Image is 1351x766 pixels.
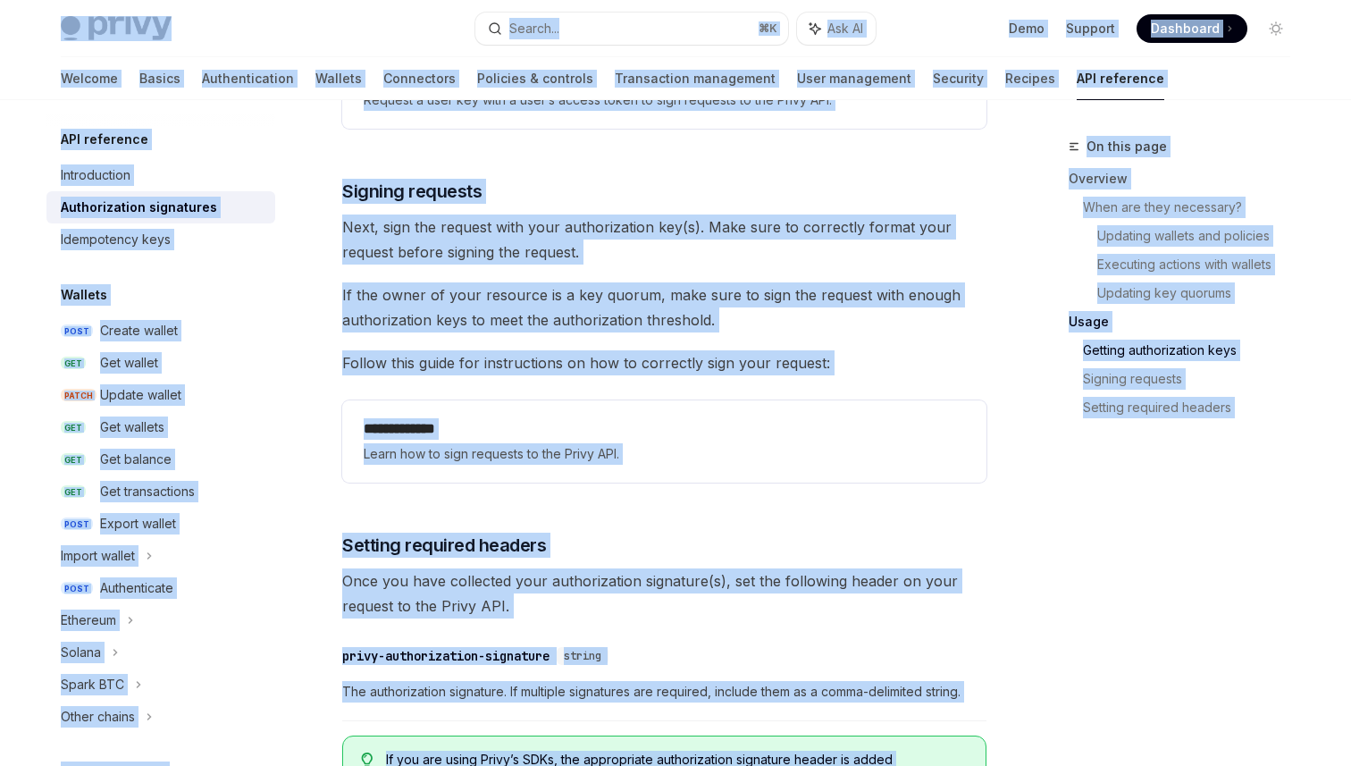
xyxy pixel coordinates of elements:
[100,384,181,406] div: Update wallet
[46,223,275,256] a: Idempotency keys
[797,57,911,100] a: User management
[46,443,275,476] a: GETGet balance
[61,706,135,728] div: Other chains
[202,57,294,100] a: Authentication
[61,485,86,499] span: GET
[509,18,559,39] div: Search...
[100,513,176,535] div: Export wallet
[61,197,217,218] div: Authorization signatures
[46,315,275,347] a: POSTCreate wallet
[100,320,178,341] div: Create wallet
[1097,250,1305,279] a: Executing actions with wallets
[827,20,863,38] span: Ask AI
[1077,57,1164,100] a: API reference
[61,610,116,631] div: Ethereum
[61,545,135,567] div: Import wallet
[46,476,275,508] a: GETGet transactions
[1087,136,1167,157] span: On this page
[1069,164,1305,193] a: Overview
[342,282,986,332] span: If the owner of your resource is a key quorum, make sure to sign the request with enough authoriz...
[615,57,776,100] a: Transaction management
[342,179,482,204] span: Signing requests
[61,453,86,467] span: GET
[46,411,275,443] a: GETGet wallets
[342,533,546,558] span: Setting required headers
[100,352,158,374] div: Get wallet
[342,647,550,665] div: privy-authorization-signature
[797,13,876,45] button: Ask AI
[383,57,456,100] a: Connectors
[1083,193,1305,222] a: When are they necessary?
[61,357,86,370] span: GET
[342,681,986,703] span: The authorization signature. If multiple signatures are required, include them as a comma-delimit...
[61,164,130,186] div: Introduction
[61,642,101,663] div: Solana
[1083,365,1305,393] a: Signing requests
[759,21,777,36] span: ⌘ K
[61,518,93,531] span: POST
[46,191,275,223] a: Authorization signatures
[564,649,601,663] span: string
[46,159,275,191] a: Introduction
[1069,307,1305,336] a: Usage
[1083,336,1305,365] a: Getting authorization keys
[100,481,195,502] div: Get transactions
[46,379,275,411] a: PATCHUpdate wallet
[477,57,593,100] a: Policies & controls
[342,350,986,375] span: Follow this guide for instructions on how to correctly sign your request:
[933,57,984,100] a: Security
[46,347,275,379] a: GETGet wallet
[342,568,986,619] span: Once you have collected your authorization signature(s), set the following header on your request...
[1066,20,1115,38] a: Support
[1137,14,1247,43] a: Dashboard
[46,508,275,540] a: POSTExport wallet
[1083,393,1305,422] a: Setting required headers
[100,449,172,470] div: Get balance
[315,57,362,100] a: Wallets
[61,57,118,100] a: Welcome
[61,582,93,595] span: POST
[139,57,180,100] a: Basics
[46,572,275,604] a: POSTAuthenticate
[364,443,965,465] span: Learn how to sign requests to the Privy API.
[364,89,965,111] span: Request a user key with a user’s access token to sign requests to the Privy API.
[342,215,986,265] span: Next, sign the request with your authorization key(s). Make sure to correctly format your request...
[1097,222,1305,250] a: Updating wallets and policies
[61,16,172,41] img: light logo
[1097,279,1305,307] a: Updating key quorums
[61,129,148,150] h5: API reference
[100,577,173,599] div: Authenticate
[1005,57,1055,100] a: Recipes
[61,229,171,250] div: Idempotency keys
[100,417,164,438] div: Get wallets
[61,421,86,434] span: GET
[61,674,124,695] div: Spark BTC
[61,389,96,402] span: PATCH
[342,400,986,483] a: **** **** ***Learn how to sign requests to the Privy API.
[61,324,93,338] span: POST
[1009,20,1045,38] a: Demo
[61,284,107,306] h5: Wallets
[475,13,788,45] button: Search...⌘K
[1262,14,1290,43] button: Toggle dark mode
[1151,20,1220,38] span: Dashboard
